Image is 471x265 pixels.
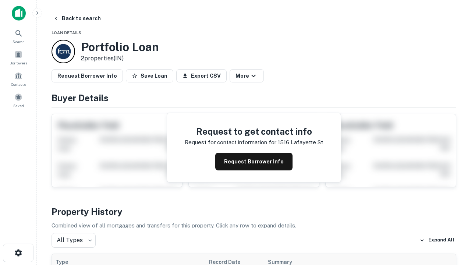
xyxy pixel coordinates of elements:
h4: Request to get contact info [185,125,323,138]
img: capitalize-icon.png [12,6,26,21]
p: Request for contact information for [185,138,276,147]
a: Saved [2,90,35,110]
div: All Types [52,233,96,248]
button: Expand All [418,235,456,246]
button: Request Borrower Info [215,153,293,170]
span: Search [13,39,25,45]
span: Loan Details [52,31,81,35]
button: Export CSV [176,69,227,82]
h4: Property History [52,205,456,218]
button: Save Loan [126,69,173,82]
h4: Buyer Details [52,91,456,105]
p: 1516 lafayette st [278,138,323,147]
button: Request Borrower Info [52,69,123,82]
span: Borrowers [10,60,27,66]
a: Contacts [2,69,35,89]
p: 2 properties (IN) [81,54,159,63]
button: More [230,69,264,82]
a: Search [2,26,35,46]
h3: Portfolio Loan [81,40,159,54]
p: Combined view of all mortgages and transfers for this property. Click any row to expand details. [52,221,456,230]
button: Back to search [50,12,104,25]
span: Contacts [11,81,26,87]
a: Borrowers [2,47,35,67]
span: Saved [13,103,24,109]
iframe: Chat Widget [434,183,471,218]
